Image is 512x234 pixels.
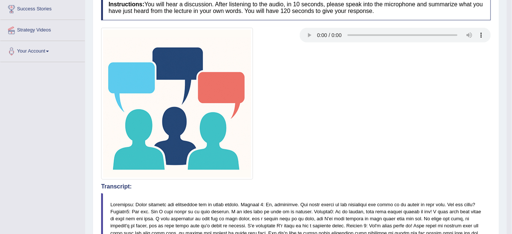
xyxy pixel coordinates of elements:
[0,41,85,60] a: Your Account
[101,183,491,190] h4: Transcript:
[0,20,85,39] a: Strategy Videos
[109,1,144,7] b: Instructions:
